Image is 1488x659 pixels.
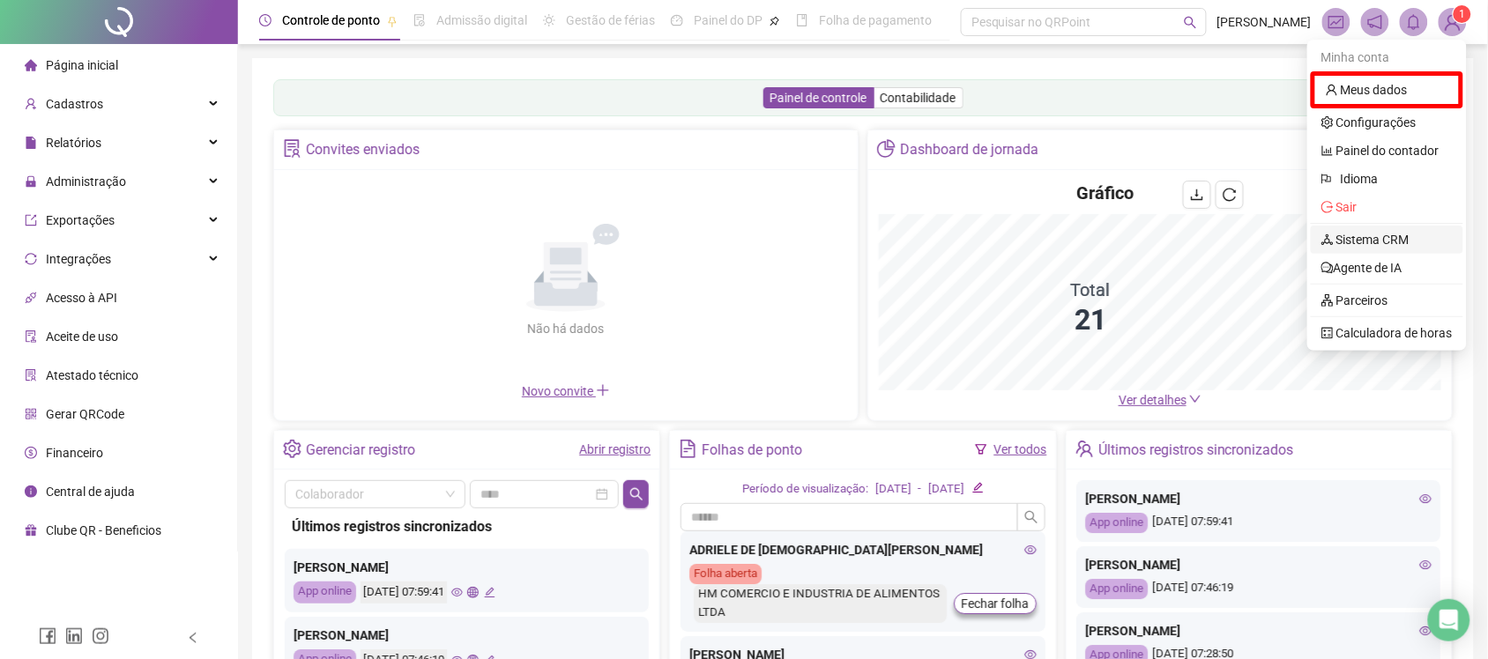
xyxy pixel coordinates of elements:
span: Gestão de férias [566,13,655,27]
span: search [629,487,644,501]
a: Abrir registro [579,442,651,456]
span: reload [1223,188,1237,202]
div: [DATE] [929,480,965,499]
div: ADRIELE DE [DEMOGRAPHIC_DATA][PERSON_NAME] [689,540,1036,559]
a: user Meus dados [1326,83,1408,97]
span: eye [451,587,463,598]
span: Gerar QRCode [46,407,124,421]
span: eye [1024,544,1037,556]
div: Período de visualização: [742,480,868,499]
span: Aceite de uso [46,329,118,344]
span: Admissão digital [436,13,527,27]
div: Folhas de ponto [703,435,803,465]
div: HM COMERCIO E INDUSTRIA DE ALIMENTOS LTDA [694,584,946,623]
div: [DATE] 07:59:41 [361,581,447,603]
span: Cadastros [46,97,103,111]
div: [PERSON_NAME] [1086,621,1432,640]
span: pie-chart [877,139,896,158]
span: user-add [25,98,37,110]
div: Não há dados [485,319,647,338]
div: [DATE] 07:59:41 [1086,513,1432,533]
div: Open Intercom Messenger [1428,599,1470,641]
div: App online [1086,513,1149,533]
span: sun [543,14,555,26]
span: Novo convite [522,384,610,398]
span: file-done [413,14,426,26]
span: Página inicial [46,58,118,72]
span: download [1190,188,1204,202]
div: Últimos registros sincronizados [1098,435,1294,465]
h4: Gráfico [1077,181,1135,205]
span: file [25,137,37,149]
span: Controle de ponto [282,13,380,27]
div: [DATE] [875,480,911,499]
span: audit [25,330,37,343]
div: App online [1086,579,1149,599]
span: facebook [39,627,56,645]
span: fund [1328,14,1344,30]
span: global [467,587,479,598]
span: Sair [1336,200,1358,214]
span: Painel de controle [770,91,867,105]
span: sync [25,253,37,265]
span: Fechar folha [961,594,1030,613]
a: setting Configurações [1321,115,1417,130]
span: Administração [46,174,126,189]
span: Folha de pagamento [819,13,932,27]
span: setting [283,440,301,458]
span: Integrações [46,252,111,266]
span: api [25,292,37,304]
span: search [1184,16,1197,29]
sup: Atualize o seu contato no menu Meus Dados [1454,5,1471,23]
div: [PERSON_NAME] [294,558,640,577]
span: info-circle [25,485,37,498]
div: Minha conta [1311,43,1463,71]
span: flag [1321,169,1334,189]
span: notification [1367,14,1383,30]
span: edit [972,482,984,493]
span: dollar [25,447,37,459]
a: Ver todos [994,442,1047,456]
span: [PERSON_NAME] [1217,12,1312,32]
div: [PERSON_NAME] [1086,489,1432,508]
span: filter [975,443,987,455]
a: deployment-unit Sistema CRM [1321,233,1410,247]
span: team [1075,440,1094,458]
span: eye [1420,559,1432,571]
span: Contabilidade [881,91,956,105]
img: 88646 [1440,9,1466,35]
div: Dashboard de jornada [900,135,1038,165]
span: gift [25,524,37,537]
span: solution [283,139,301,158]
span: bell [1406,14,1422,30]
div: [DATE] 07:46:19 [1086,579,1432,599]
span: dashboard [671,14,683,26]
span: eye [1420,492,1432,505]
span: file-text [679,440,697,458]
span: Relatórios [46,136,101,150]
span: search [1024,510,1038,524]
a: bar-chart Painel do contador [1321,144,1440,158]
span: home [25,59,37,71]
span: Idioma [1341,169,1442,189]
span: pushpin [770,16,780,26]
span: Painel do DP [694,13,763,27]
span: down [1189,393,1202,405]
span: Acesso à API [46,291,117,305]
span: Financeiro [46,446,103,460]
span: Exportações [46,213,115,227]
span: Central de ajuda [46,485,135,499]
span: book [796,14,808,26]
div: Últimos registros sincronizados [292,515,642,537]
span: Atestado técnico [46,368,138,382]
span: Clube QR - Beneficios [46,523,161,537]
span: solution [25,369,37,381]
a: calculator Calculadora de horas [1321,326,1453,340]
span: export [25,214,37,226]
span: eye [1420,625,1432,637]
span: lock [25,175,37,188]
span: linkedin [65,627,83,645]
div: Gerenciar registro [306,435,415,465]
div: [PERSON_NAME] [1086,555,1432,574]
div: - [919,480,922,499]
